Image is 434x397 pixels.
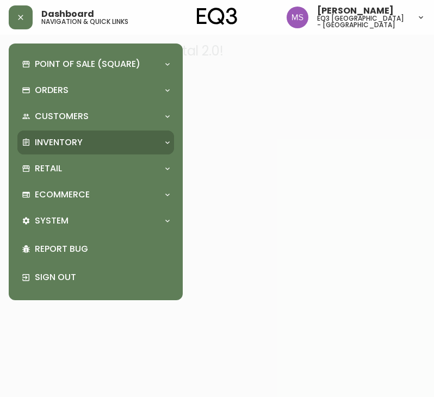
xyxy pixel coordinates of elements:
[35,58,140,70] p: Point of Sale (Square)
[41,10,94,18] span: Dashboard
[17,157,174,181] div: Retail
[197,8,237,25] img: logo
[35,243,170,255] p: Report Bug
[17,235,174,263] div: Report Bug
[17,131,174,154] div: Inventory
[35,189,90,201] p: Ecommerce
[17,263,174,291] div: Sign Out
[17,104,174,128] div: Customers
[35,137,83,148] p: Inventory
[17,78,174,102] div: Orders
[35,110,89,122] p: Customers
[35,271,170,283] p: Sign Out
[17,183,174,207] div: Ecommerce
[317,15,408,28] h5: eq3 [GEOGRAPHIC_DATA] - [GEOGRAPHIC_DATA]
[35,84,69,96] p: Orders
[317,7,394,15] span: [PERSON_NAME]
[17,209,174,233] div: System
[17,52,174,76] div: Point of Sale (Square)
[35,215,69,227] p: System
[41,18,128,25] h5: navigation & quick links
[35,163,62,175] p: Retail
[287,7,308,28] img: 1b6e43211f6f3cc0b0729c9049b8e7af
